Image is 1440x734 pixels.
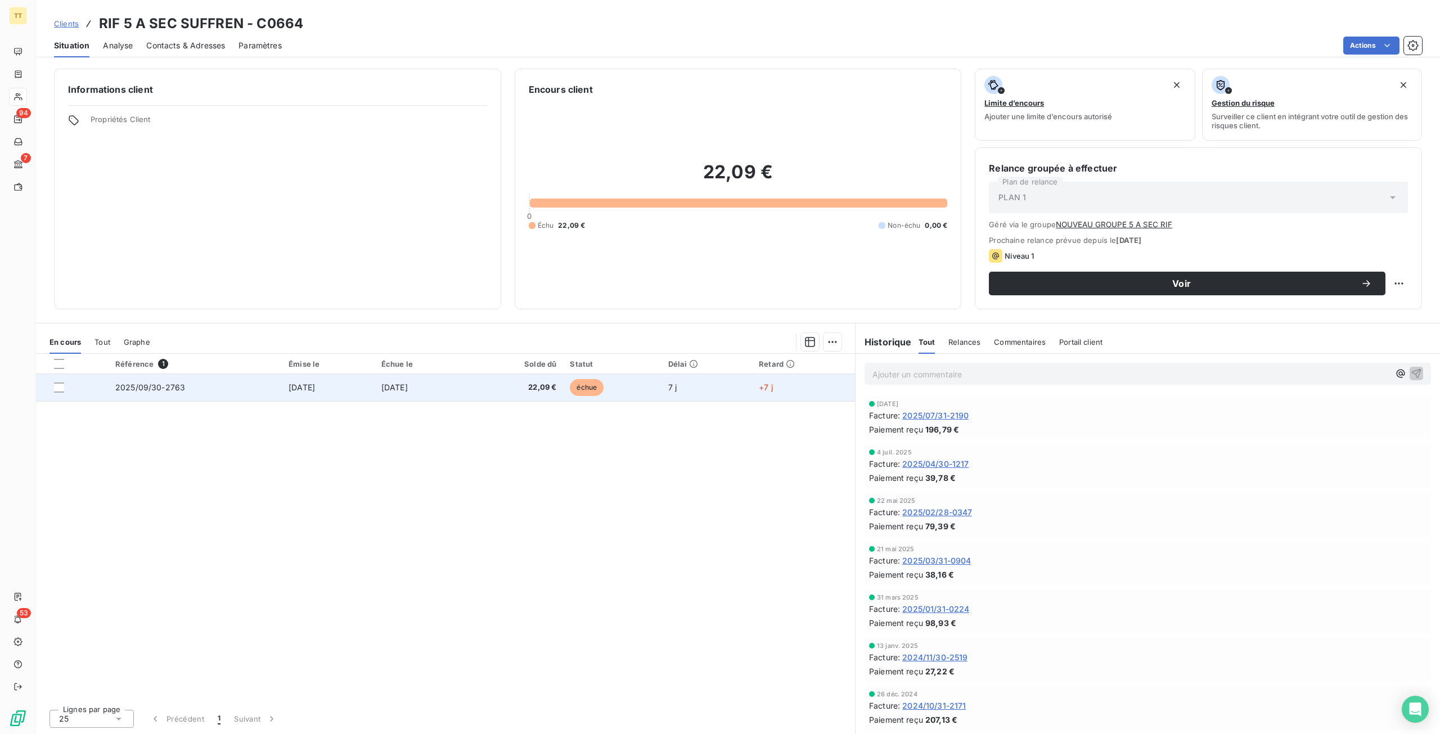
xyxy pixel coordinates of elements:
span: Prochaine relance prévue depuis le [989,236,1408,245]
h6: Historique [856,335,912,349]
span: 22,09 € [558,220,585,231]
button: Gestion du risqueSurveiller ce client en intégrant votre outil de gestion des risques client. [1202,69,1422,141]
div: TT [9,7,27,25]
span: Facture : [869,555,900,566]
div: Délai [668,359,746,368]
span: 2025/07/31-2190 [902,409,969,421]
img: Logo LeanPay [9,709,27,727]
span: [DATE] [289,382,315,392]
span: 2025/01/31-0224 [902,603,969,615]
span: 21 mai 2025 [877,546,915,552]
div: Open Intercom Messenger [1402,696,1429,723]
span: Paiement reçu [869,424,923,435]
span: Niveau 1 [1005,251,1034,260]
span: Paiement reçu [869,665,923,677]
span: [DATE] [877,400,898,407]
button: Précédent [143,707,211,731]
span: En cours [49,337,81,346]
h2: 22,09 € [529,161,948,195]
span: Gestion du risque [1212,98,1275,107]
div: Solde dû [475,359,557,368]
span: Clients [54,19,79,28]
div: Échue le [381,359,462,368]
button: Limite d’encoursAjouter une limite d’encours autorisé [975,69,1195,141]
span: 4 juil. 2025 [877,449,912,456]
div: Émise le [289,359,368,368]
span: échue [570,379,604,396]
span: Portail client [1059,337,1102,346]
span: 2025/02/28-0347 [902,506,972,518]
span: 22 mai 2025 [877,497,916,504]
button: Suivant [227,707,284,731]
span: 13 janv. 2025 [877,642,918,649]
h6: Encours client [529,83,593,96]
h6: Informations client [68,83,487,96]
span: 2025/03/31-0904 [902,555,971,566]
span: Tout [919,337,935,346]
h3: RIF 5 A SEC SUFFREN - C0664 [99,13,303,34]
span: 31 mars 2025 [877,594,919,601]
span: Facture : [869,651,900,663]
button: 1 [211,707,227,731]
span: Voir [1002,279,1361,288]
span: 26 déc. 2024 [877,691,917,697]
span: 2024/11/30-2519 [902,651,967,663]
span: 1 [218,713,220,724]
span: [DATE] [1116,236,1141,245]
div: Référence [115,359,275,369]
span: 7 j [668,382,677,392]
span: Géré via le groupe [989,220,1408,229]
span: Paiement reçu [869,714,923,726]
span: 53 [17,608,31,618]
span: Paramètres [238,40,282,51]
span: 94 [16,108,31,118]
span: Échu [538,220,554,231]
span: 38,16 € [925,569,954,580]
h6: Relance groupée à effectuer [989,161,1408,175]
span: Limite d’encours [984,98,1044,107]
span: Surveiller ce client en intégrant votre outil de gestion des risques client. [1212,112,1412,130]
span: Paiement reçu [869,569,923,580]
span: +7 j [759,382,773,392]
button: NOUVEAU GROUPE 5 A SEC RIF [1056,220,1172,229]
span: 207,13 € [925,714,957,726]
span: 196,79 € [925,424,959,435]
div: Retard [759,359,848,368]
span: Tout [94,337,110,346]
span: Graphe [124,337,150,346]
span: PLAN 1 [998,192,1026,203]
span: Commentaires [994,337,1046,346]
span: Facture : [869,603,900,615]
span: 7 [21,153,31,163]
span: Ajouter une limite d’encours autorisé [984,112,1112,121]
span: 0,00 € [925,220,947,231]
span: Paiement reçu [869,472,923,484]
span: Paiement reçu [869,520,923,532]
span: 79,39 € [925,520,956,532]
span: 1 [158,359,168,369]
span: Analyse [103,40,133,51]
span: Paiement reçu [869,617,923,629]
span: Situation [54,40,89,51]
span: Facture : [869,700,900,712]
span: Non-échu [888,220,920,231]
button: Actions [1343,37,1399,55]
span: 27,22 € [925,665,955,677]
span: 39,78 € [925,472,956,484]
span: Facture : [869,458,900,470]
button: Voir [989,272,1385,295]
span: Contacts & Adresses [146,40,225,51]
span: 2025/04/30-1217 [902,458,969,470]
span: Facture : [869,506,900,518]
div: Statut [570,359,654,368]
span: [DATE] [381,382,408,392]
span: 0 [527,211,532,220]
span: Relances [948,337,980,346]
span: Facture : [869,409,900,421]
span: 2025/09/30-2763 [115,382,185,392]
a: Clients [54,18,79,29]
span: 22,09 € [475,382,557,393]
span: 98,93 € [925,617,956,629]
span: 25 [59,713,69,724]
span: 2024/10/31-2171 [902,700,966,712]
